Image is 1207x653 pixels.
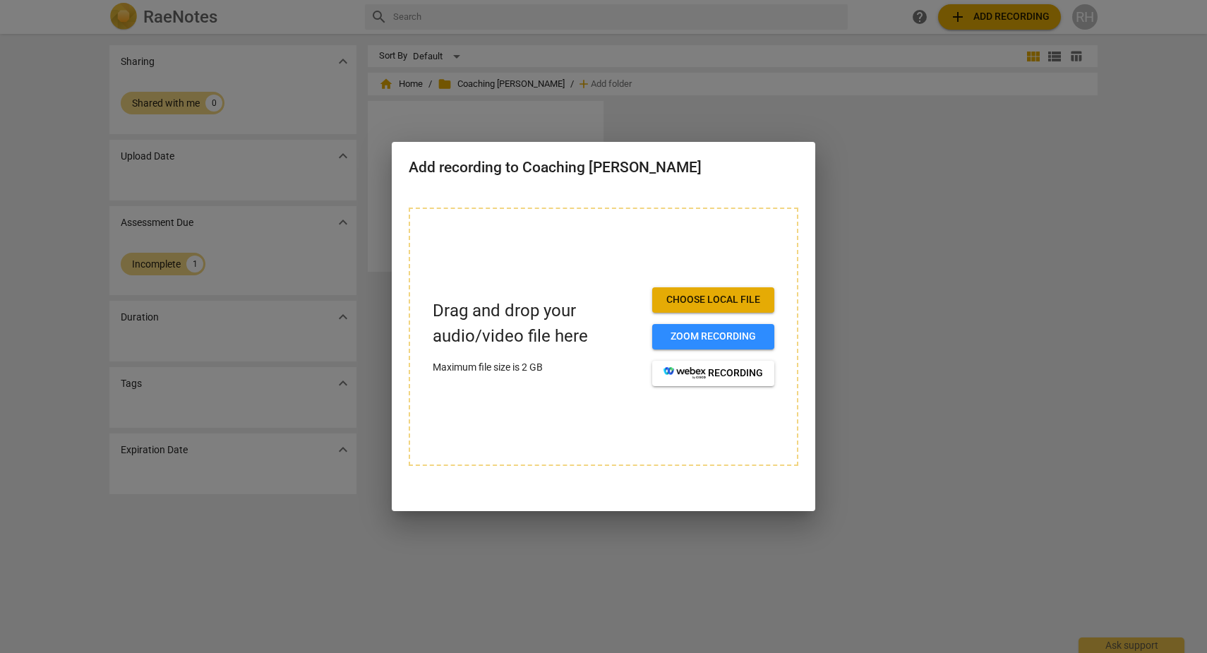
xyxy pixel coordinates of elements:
[652,287,774,313] button: Choose local file
[663,293,763,307] span: Choose local file
[433,299,641,348] p: Drag and drop your audio/video file here
[663,366,763,381] span: recording
[433,360,641,375] p: Maximum file size is 2 GB
[409,159,798,176] h2: Add recording to Coaching [PERSON_NAME]
[652,361,774,386] button: recording
[663,330,763,344] span: Zoom recording
[652,324,774,349] button: Zoom recording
